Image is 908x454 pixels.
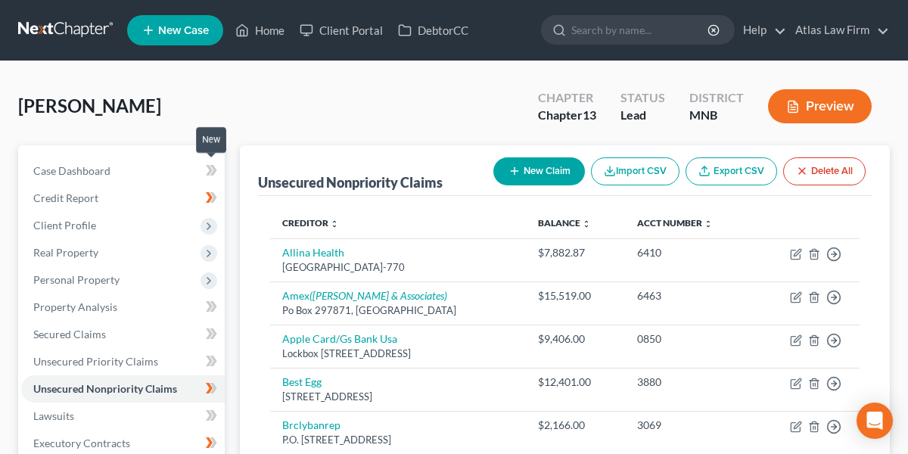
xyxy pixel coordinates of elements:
div: [STREET_ADDRESS] [282,390,514,404]
div: $12,401.00 [538,375,614,390]
a: Best Egg [282,375,322,388]
div: Status [620,89,665,107]
div: 3069 [637,418,742,433]
span: Personal Property [33,273,120,286]
div: P.O. [STREET_ADDRESS] [282,433,514,447]
a: Apple Card/Gs Bank Usa [282,332,397,345]
div: Unsecured Nonpriority Claims [258,173,443,191]
i: ([PERSON_NAME] & Associates) [309,289,447,302]
a: Allina Health [282,246,344,259]
i: unfold_more [330,219,339,229]
a: Home [228,17,292,44]
a: Lawsuits [21,403,225,430]
div: $7,882.87 [538,245,614,260]
a: Property Analysis [21,294,225,321]
div: Lead [620,107,665,124]
div: 3880 [637,375,742,390]
a: Creditor unfold_more [282,217,339,229]
button: Import CSV [591,157,679,185]
i: unfold_more [704,219,713,229]
button: New Claim [493,157,585,185]
input: Search by name... [571,16,710,44]
a: Acct Number unfold_more [637,217,713,229]
span: Unsecured Priority Claims [33,355,158,368]
a: Amex([PERSON_NAME] & Associates) [282,289,447,302]
a: Credit Report [21,185,225,212]
div: 0850 [637,331,742,347]
a: Help [735,17,786,44]
span: Secured Claims [33,328,106,340]
a: Unsecured Priority Claims [21,348,225,375]
a: DebtorCC [390,17,476,44]
span: Property Analysis [33,300,117,313]
i: unfold_more [582,219,591,229]
span: Unsecured Nonpriority Claims [33,382,177,395]
span: Case Dashboard [33,164,110,177]
span: Client Profile [33,219,96,232]
div: 6463 [637,288,742,303]
span: Real Property [33,246,98,259]
button: Preview [768,89,872,123]
a: Atlas Law Firm [788,17,889,44]
a: Case Dashboard [21,157,225,185]
a: Brclybanrep [282,418,340,431]
div: Lockbox [STREET_ADDRESS] [282,347,514,361]
a: Unsecured Nonpriority Claims [21,375,225,403]
div: $9,406.00 [538,331,614,347]
span: 13 [583,107,596,122]
div: Po Box 297871, [GEOGRAPHIC_DATA] [282,303,514,318]
div: 6410 [637,245,742,260]
div: District [689,89,744,107]
div: $15,519.00 [538,288,614,303]
span: Credit Report [33,191,98,204]
a: Export CSV [686,157,777,185]
span: Executory Contracts [33,437,130,449]
span: New Case [158,25,209,36]
a: Balance unfold_more [538,217,591,229]
div: MNB [689,107,744,124]
div: New [196,127,226,152]
div: Open Intercom Messenger [857,403,893,439]
span: [PERSON_NAME] [18,95,161,117]
div: Chapter [538,107,596,124]
a: Client Portal [292,17,390,44]
a: Secured Claims [21,321,225,348]
div: [GEOGRAPHIC_DATA]-770 [282,260,514,275]
button: Delete All [783,157,866,185]
div: $2,166.00 [538,418,614,433]
span: Lawsuits [33,409,74,422]
div: Chapter [538,89,596,107]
